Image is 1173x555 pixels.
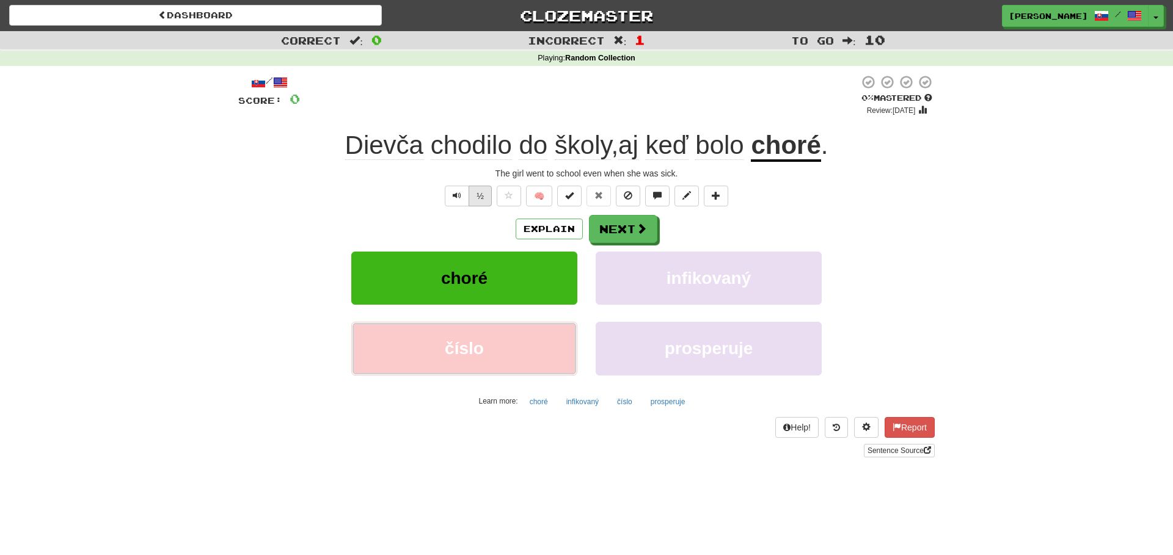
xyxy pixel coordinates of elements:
span: [PERSON_NAME] [1009,10,1088,21]
button: Set this sentence to 100% Mastered (alt+m) [557,186,582,206]
span: : [613,35,627,46]
span: / [1115,10,1121,18]
button: prosperuje [596,322,822,375]
span: číslo [445,339,484,358]
div: The girl went to school even when she was sick. [238,167,935,180]
button: choré [351,252,577,305]
button: číslo [351,322,577,375]
span: prosperuje [665,339,753,358]
span: 1 [635,32,645,47]
button: Help! [775,417,819,438]
u: choré [751,131,820,162]
span: 10 [864,32,885,47]
button: choré [523,393,555,411]
button: Explain [516,219,583,239]
span: Score: [238,95,282,106]
span: : [842,35,856,46]
button: Round history (alt+y) [825,417,848,438]
span: choré [441,269,488,288]
span: To go [791,34,834,46]
button: ½ [469,186,492,206]
span: chodilo [431,131,512,160]
div: Text-to-speech controls [442,186,492,206]
span: . [821,131,828,159]
span: Correct [281,34,341,46]
a: Sentence Source [864,444,935,457]
div: / [238,74,300,90]
span: aj [618,131,638,160]
button: Edit sentence (alt+d) [674,186,699,206]
button: Reset to 0% Mastered (alt+r) [586,186,611,206]
span: Incorrect [528,34,605,46]
span: školy [555,131,612,160]
span: Dievča [345,131,423,160]
button: Play sentence audio (ctl+space) [445,186,469,206]
span: bolo [695,131,744,160]
span: 0 [290,91,300,106]
strong: Random Collection [565,54,635,62]
small: Learn more: [479,397,518,405]
button: číslo [610,393,639,411]
span: , [345,131,751,160]
span: : [349,35,363,46]
div: Mastered [859,93,935,104]
span: do [519,131,547,160]
button: Report [885,417,935,438]
span: infikovaný [667,269,751,288]
button: Ignore sentence (alt+i) [616,186,640,206]
a: [PERSON_NAME] / [1002,5,1149,27]
button: Add to collection (alt+a) [704,186,728,206]
button: 🧠 [526,186,552,206]
button: infikovaný [596,252,822,305]
button: Next [589,215,657,243]
button: Discuss sentence (alt+u) [645,186,670,206]
span: 0 [371,32,382,47]
a: Dashboard [9,5,382,26]
button: Favorite sentence (alt+f) [497,186,521,206]
span: keď [645,131,688,160]
small: Review: [DATE] [867,106,916,115]
button: prosperuje [644,393,692,411]
a: Clozemaster [400,5,773,26]
span: 0 % [861,93,874,103]
button: infikovaný [560,393,605,411]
